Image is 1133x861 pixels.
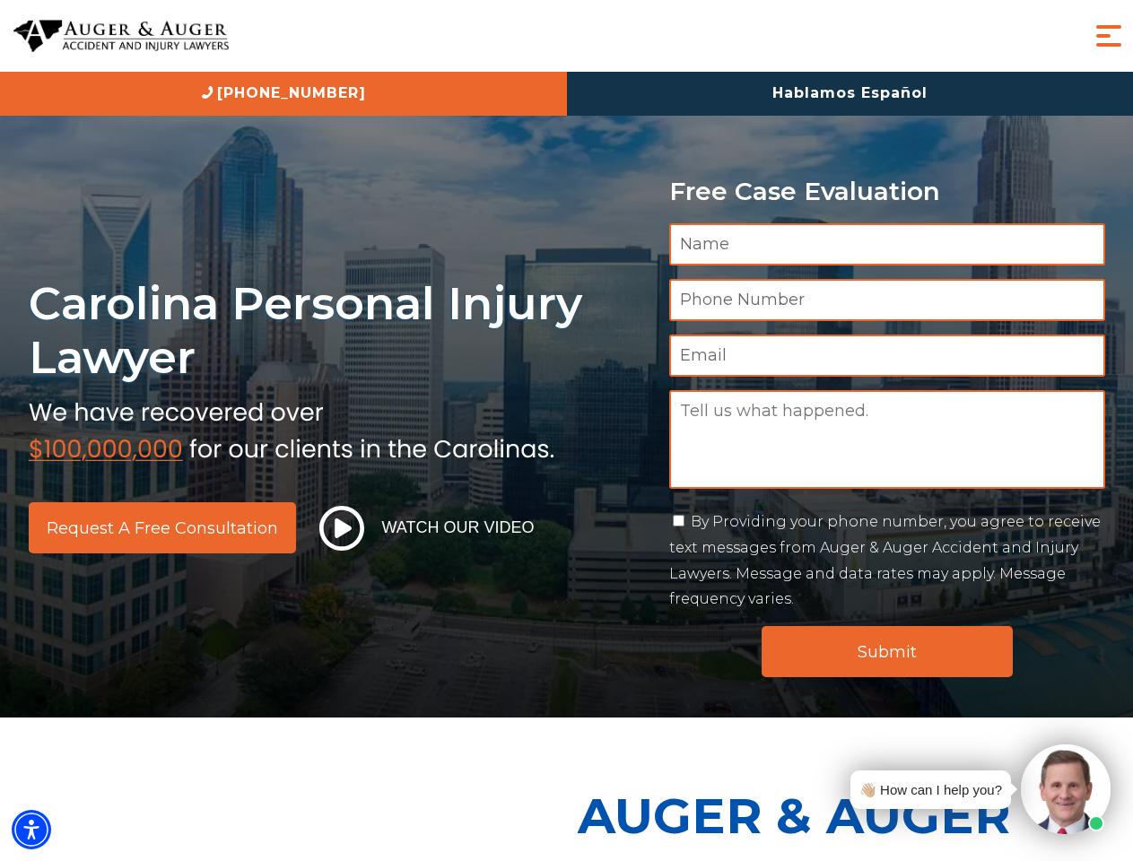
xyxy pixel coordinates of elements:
[29,502,296,553] a: Request a Free Consultation
[12,810,51,849] div: Accessibility Menu
[29,276,648,385] h1: Carolina Personal Injury Lawyer
[669,279,1105,321] input: Phone Number
[669,335,1105,377] input: Email
[29,394,554,462] img: sub text
[47,520,278,536] span: Request a Free Consultation
[578,771,1123,860] p: Auger & Auger
[669,513,1101,607] label: By Providing your phone number, you agree to receive text messages from Auger & Auger Accident an...
[762,626,1013,677] input: Submit
[1021,744,1111,834] img: Intaker widget Avatar
[314,505,540,552] button: Watch Our Video
[669,178,1105,205] p: Free Case Evaluation
[859,778,1002,802] div: 👋🏼 How can I help you?
[13,20,229,53] img: Auger & Auger Accident and Injury Lawyers Logo
[1091,18,1127,54] button: Menu
[669,223,1105,265] input: Name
